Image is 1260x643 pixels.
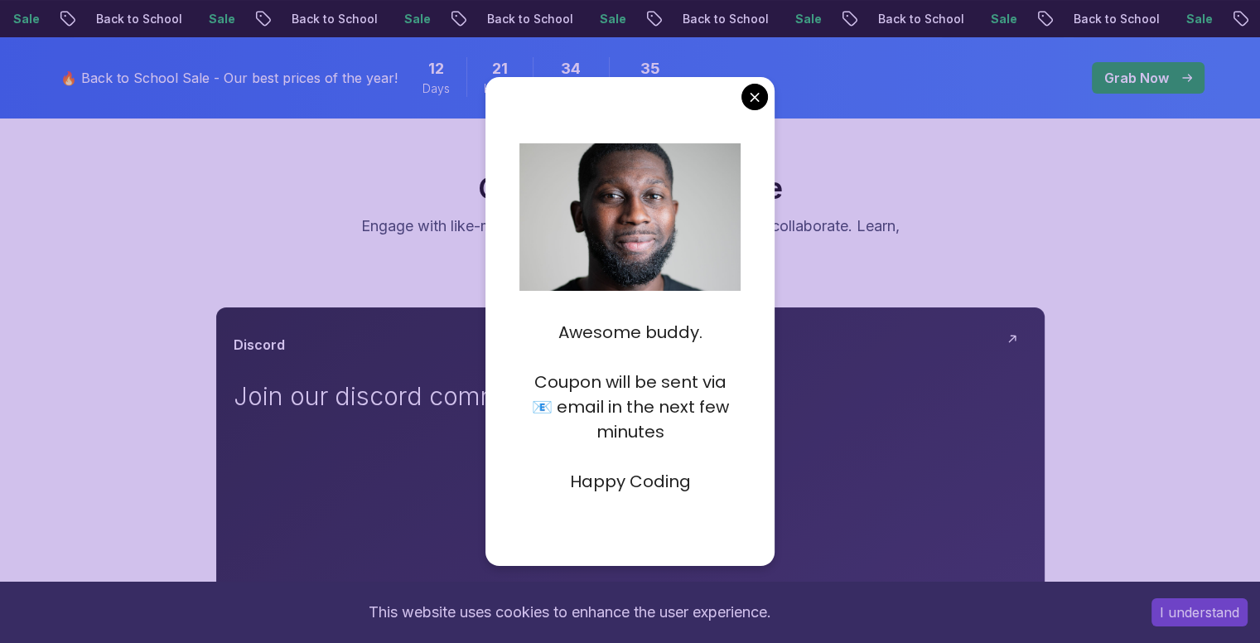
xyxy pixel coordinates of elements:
p: Back to School [15,11,128,27]
h2: Connect, Collaborate [51,172,1210,205]
p: Back to School [601,11,714,27]
p: Engage with like-minded individuals, share knowledge, and collaborate. Learn, grow, and achieve t... [352,215,909,261]
p: Grab Now [1104,68,1169,88]
p: Join our discord community [234,381,606,411]
p: Back to School [210,11,323,27]
p: Sale [1105,11,1158,27]
span: 35 Seconds [640,57,660,80]
p: Community [51,138,1210,162]
h3: Discord [234,335,285,355]
p: Sale [323,11,376,27]
p: Sale [714,11,767,27]
div: This website uses cookies to enhance the user experience. [12,594,1127,631]
span: 12 Days [428,57,444,80]
p: Back to School [797,11,910,27]
span: 34 Minutes [561,57,581,80]
p: Sale [519,11,572,27]
p: Back to School [992,11,1105,27]
span: 21 Hours [492,57,508,80]
p: Sale [910,11,963,27]
p: Sale [128,11,181,27]
button: Accept cookies [1151,598,1248,626]
p: Back to School [406,11,519,27]
span: Hours [484,80,516,97]
span: Days [422,80,450,97]
p: 🔥 Back to School Sale - Our best prices of the year! [60,68,398,88]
